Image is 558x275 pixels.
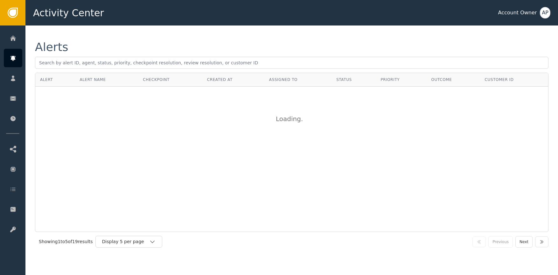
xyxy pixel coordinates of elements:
div: Created At [207,77,260,83]
div: Assigned To [269,77,327,83]
div: Priority [380,77,422,83]
button: AP [540,7,550,18]
button: Next [515,236,533,248]
div: Alert Name [80,77,133,83]
div: Customer ID [485,77,543,83]
div: Outcome [431,77,475,83]
div: Showing 1 to 5 of 19 results [39,238,93,245]
span: Activity Center [33,6,104,20]
div: Loading . [276,114,308,124]
div: Alerts [35,41,68,53]
div: Status [336,77,371,83]
input: Search by alert ID, agent, status, priority, checkpoint resolution, review resolution, or custome... [35,57,548,69]
button: Display 5 per page [95,236,162,248]
div: Account Owner [498,9,537,17]
div: Checkpoint [143,77,198,83]
div: Display 5 per page [102,238,149,245]
div: Alert [40,77,70,83]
